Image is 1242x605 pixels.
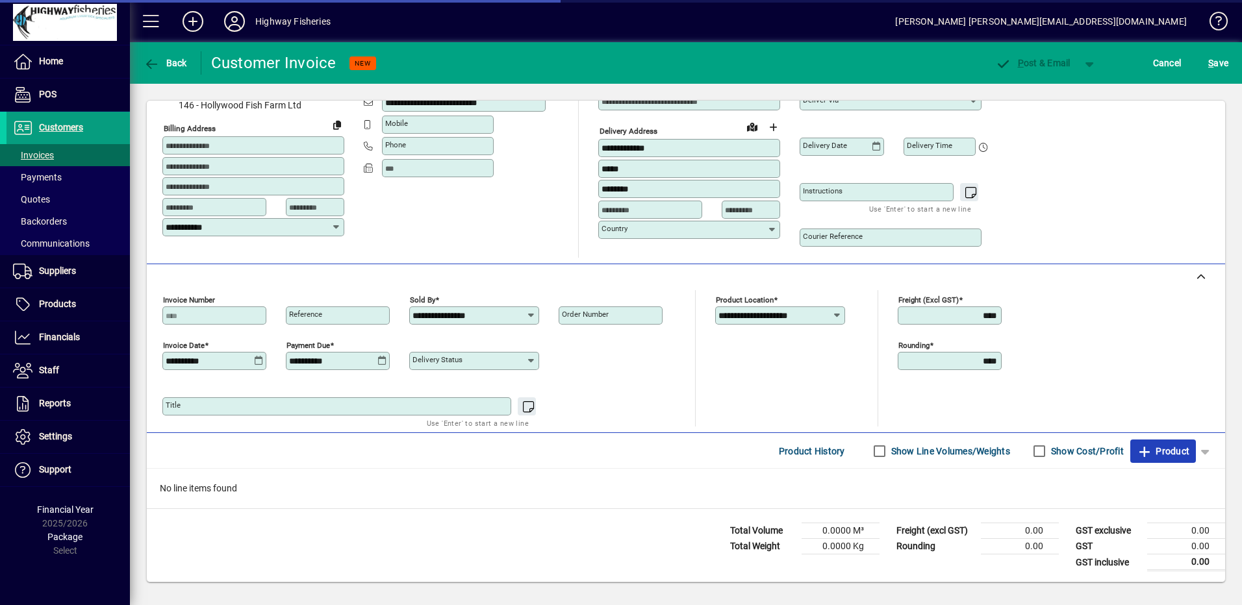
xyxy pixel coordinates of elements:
td: 0.00 [981,539,1059,554]
mat-label: Delivery time [907,141,952,150]
button: Product [1130,439,1196,463]
mat-hint: Use 'Enter' to start a new line [869,201,971,216]
mat-label: Courier Reference [803,232,863,241]
mat-label: Order number [562,310,609,319]
span: ave [1208,53,1228,73]
span: Financial Year [37,504,94,515]
mat-label: Freight (excl GST) [898,295,959,304]
div: No line items found [147,469,1225,508]
td: 0.0000 Kg [802,539,880,554]
a: Knowledge Base [1200,3,1226,45]
mat-label: Delivery status [412,355,463,364]
button: Choose address [763,117,783,138]
td: GST exclusive [1069,523,1147,539]
div: Customer Invoice [211,53,336,73]
app-page-header-button: Back [130,51,201,75]
button: Product History [774,439,850,463]
mat-label: Product location [716,295,774,304]
span: Settings [39,431,72,441]
td: 0.00 [1147,539,1225,554]
a: Suppliers [6,255,130,288]
label: Show Cost/Profit [1048,445,1124,458]
a: Support [6,454,130,486]
a: Settings [6,421,130,453]
span: Backorders [13,216,67,227]
span: 146 - Hollywood Fish Farm Ltd [162,99,344,112]
span: Communications [13,238,90,249]
button: Cancel [1150,51,1185,75]
a: Products [6,288,130,321]
button: Profile [214,10,255,33]
a: Financials [6,321,130,354]
span: Customers [39,122,83,132]
span: Financials [39,332,80,342]
mat-label: Title [166,401,181,410]
mat-hint: Use 'Enter' to start a new line [427,415,529,430]
span: Home [39,56,63,66]
mat-label: Reference [289,310,322,319]
a: Home [6,45,130,78]
mat-label: Instructions [803,186,843,195]
div: Highway Fisheries [255,11,331,32]
span: Reports [39,398,71,408]
mat-label: Invoice number [163,295,215,304]
span: P [1018,58,1024,68]
td: Total Weight [724,539,802,554]
a: Reports [6,388,130,420]
span: Product History [779,441,845,462]
td: 0.00 [1147,523,1225,539]
span: Suppliers [39,265,76,276]
button: Save [1205,51,1232,75]
span: Staff [39,365,59,375]
span: NEW [355,59,371,68]
a: Invoices [6,144,130,166]
span: Payments [13,172,62,182]
td: GST [1069,539,1147,554]
span: Products [39,299,76,309]
td: 0.0000 M³ [802,523,880,539]
button: Post & Email [989,51,1077,75]
span: Quotes [13,194,50,204]
button: Add [172,10,214,33]
span: Invoices [13,150,54,160]
span: Package [47,532,82,542]
td: 0.00 [1147,554,1225,571]
a: Backorders [6,210,130,232]
td: Freight (excl GST) [890,523,981,539]
mat-label: Delivery date [803,141,847,150]
span: ost & Email [995,58,1071,68]
a: Staff [6,354,130,387]
mat-label: Sold by [410,295,435,304]
button: Copy to Delivery address [327,114,348,135]
span: Back [144,58,187,68]
mat-label: Rounding [898,341,930,350]
mat-label: Invoice date [163,341,205,350]
td: Total Volume [724,523,802,539]
label: Show Line Volumes/Weights [889,445,1010,458]
span: Support [39,464,71,475]
mat-label: Payment due [286,341,330,350]
span: POS [39,89,57,99]
a: View on map [742,116,763,137]
div: [PERSON_NAME] [PERSON_NAME][EMAIL_ADDRESS][DOMAIN_NAME] [895,11,1187,32]
span: S [1208,58,1213,68]
a: Quotes [6,188,130,210]
a: POS [6,79,130,111]
a: Communications [6,232,130,254]
button: Back [140,51,190,75]
td: GST inclusive [1069,554,1147,571]
td: 0.00 [981,523,1059,539]
mat-label: Phone [385,140,406,149]
span: Product [1137,441,1189,462]
mat-label: Country [602,224,627,233]
mat-label: Mobile [385,119,408,128]
td: Rounding [890,539,981,554]
a: Payments [6,166,130,188]
span: Cancel [1153,53,1182,73]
